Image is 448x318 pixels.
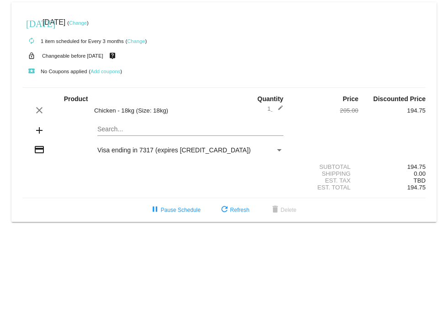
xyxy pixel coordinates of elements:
[97,146,283,154] mat-select: Payment Method
[64,95,88,102] strong: Product
[34,105,45,116] mat-icon: clear
[22,38,124,44] small: 1 item scheduled for Every 3 months
[149,207,200,213] span: Pause Schedule
[407,184,426,191] span: 194.75
[34,125,45,136] mat-icon: add
[90,107,224,114] div: Chicken - 18kg (Size: 18kg)
[291,163,358,170] div: Subtotal
[107,50,118,62] mat-icon: live_help
[291,184,358,191] div: Est. Total
[343,95,358,102] strong: Price
[291,107,358,114] div: 205.00
[125,38,147,44] small: ( )
[414,170,426,177] span: 0.00
[127,38,145,44] a: Change
[291,170,358,177] div: Shipping
[267,105,283,112] span: 1
[69,20,87,26] a: Change
[358,107,426,114] div: 194.75
[26,50,37,62] mat-icon: lock_open
[272,105,283,116] mat-icon: edit
[219,205,230,216] mat-icon: refresh
[67,20,89,26] small: ( )
[89,69,122,74] small: ( )
[270,205,281,216] mat-icon: delete
[219,207,249,213] span: Refresh
[270,207,297,213] span: Delete
[91,69,120,74] a: Add coupons
[97,126,283,133] input: Search...
[34,144,45,155] mat-icon: credit_card
[149,205,160,216] mat-icon: pause
[142,202,208,218] button: Pause Schedule
[22,69,87,74] small: No Coupons applied
[212,202,256,218] button: Refresh
[42,53,103,59] small: Changeable before [DATE]
[97,146,251,154] span: Visa ending in 7317 (expires [CREDIT_CARD_DATA])
[257,95,283,102] strong: Quantity
[414,177,426,184] span: TBD
[358,163,426,170] div: 194.75
[26,17,37,28] mat-icon: [DATE]
[373,95,426,102] strong: Discounted Price
[262,202,304,218] button: Delete
[291,177,358,184] div: Est. Tax
[26,36,37,47] mat-icon: autorenew
[26,66,37,77] mat-icon: local_play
